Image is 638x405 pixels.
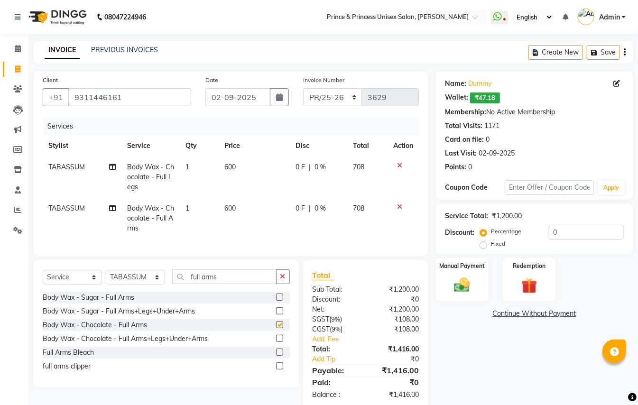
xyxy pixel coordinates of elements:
a: Dummy [468,79,491,89]
span: Total [313,270,334,280]
div: ₹1,416.00 [366,390,426,400]
label: Redemption [513,262,546,270]
span: 1 [185,163,189,171]
span: TABASSUM [48,163,85,171]
div: Discount: [305,295,366,304]
div: full arms clipper [43,361,91,371]
span: 0 % [315,203,326,213]
label: Manual Payment [439,262,485,270]
div: Body Wax - Chocolate - Full Arms [43,320,147,330]
div: 0 [486,135,490,145]
label: Client [43,76,58,84]
span: 0 F [296,203,305,213]
b: 08047224946 [104,4,146,30]
div: Membership: [445,107,486,117]
span: Admin [599,12,620,22]
input: Search by Name/Mobile/Email/Code [68,88,191,106]
div: Full Arms Bleach [43,348,94,358]
label: Fixed [491,239,505,248]
div: Paid: [305,377,366,388]
span: CGST [313,325,330,333]
div: Body Wax - Sugar - Full Arms [43,293,134,303]
span: 600 [224,204,236,212]
div: Net: [305,304,366,314]
span: | [309,162,311,172]
a: Add Tip [305,354,376,364]
label: Invoice Number [303,76,344,84]
button: Save [587,45,620,60]
img: Admin [578,9,594,25]
span: 600 [224,163,236,171]
label: Percentage [491,227,521,236]
span: 9% [332,315,341,323]
div: ₹1,416.00 [366,344,426,354]
span: 0 F [296,162,305,172]
th: Price [219,135,290,156]
input: Enter Offer / Coupon Code [505,180,594,195]
div: Name: [445,79,466,89]
span: TABASSUM [48,204,85,212]
a: Add. Fee [305,334,426,344]
div: ( ) [305,314,366,324]
div: Total: [305,344,366,354]
div: ₹1,200.00 [366,304,426,314]
img: _gift.svg [517,276,542,295]
a: PREVIOUS INVOICES [91,46,158,54]
div: Payable: [305,365,366,376]
div: Discount: [445,228,474,238]
th: Stylist [43,135,121,156]
div: Body Wax - Sugar - Full Arms+Legs+Under+Arms [43,306,195,316]
th: Disc [290,135,347,156]
span: 1 [185,204,189,212]
div: Services [44,118,426,135]
div: Points: [445,162,466,172]
button: Apply [598,181,625,195]
span: 708 [353,204,364,212]
div: Coupon Code [445,183,505,193]
th: Action [388,135,419,156]
th: Qty [180,135,219,156]
div: Balance : [305,390,366,400]
div: No Active Membership [445,107,624,117]
div: Service Total: [445,211,488,221]
div: Last Visit: [445,148,477,158]
div: ₹1,200.00 [492,211,522,221]
div: ₹1,200.00 [366,285,426,295]
span: 708 [353,163,364,171]
div: ₹0 [376,354,426,364]
div: 0 [468,162,472,172]
span: ₹47.18 [470,92,500,103]
div: Total Visits: [445,121,482,131]
label: Date [205,76,218,84]
button: Create New [528,45,583,60]
button: +91 [43,88,69,106]
span: Body Wax - Chocolate - Full Legs [127,163,174,191]
div: ( ) [305,324,366,334]
div: ₹108.00 [366,324,426,334]
th: Service [121,135,180,156]
span: SGST [313,315,330,323]
div: Sub Total: [305,285,366,295]
img: _cash.svg [449,276,475,294]
div: 1171 [484,121,499,131]
a: Continue Without Payment [437,309,631,319]
div: ₹1,416.00 [366,365,426,376]
a: INVOICE [45,42,80,59]
span: 9% [332,325,341,333]
input: Search or Scan [172,269,277,284]
img: logo [24,4,89,30]
span: | [309,203,311,213]
div: ₹108.00 [366,314,426,324]
div: Wallet: [445,92,468,103]
div: Card on file: [445,135,484,145]
th: Total [347,135,388,156]
div: 02-09-2025 [479,148,515,158]
div: ₹0 [366,295,426,304]
span: Body Wax - Chocolate - Full Arms [127,204,174,232]
div: ₹0 [366,377,426,388]
div: Body Wax - Chocolate - Full Arms+Legs+Under+Arms [43,334,208,344]
span: 0 % [315,162,326,172]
